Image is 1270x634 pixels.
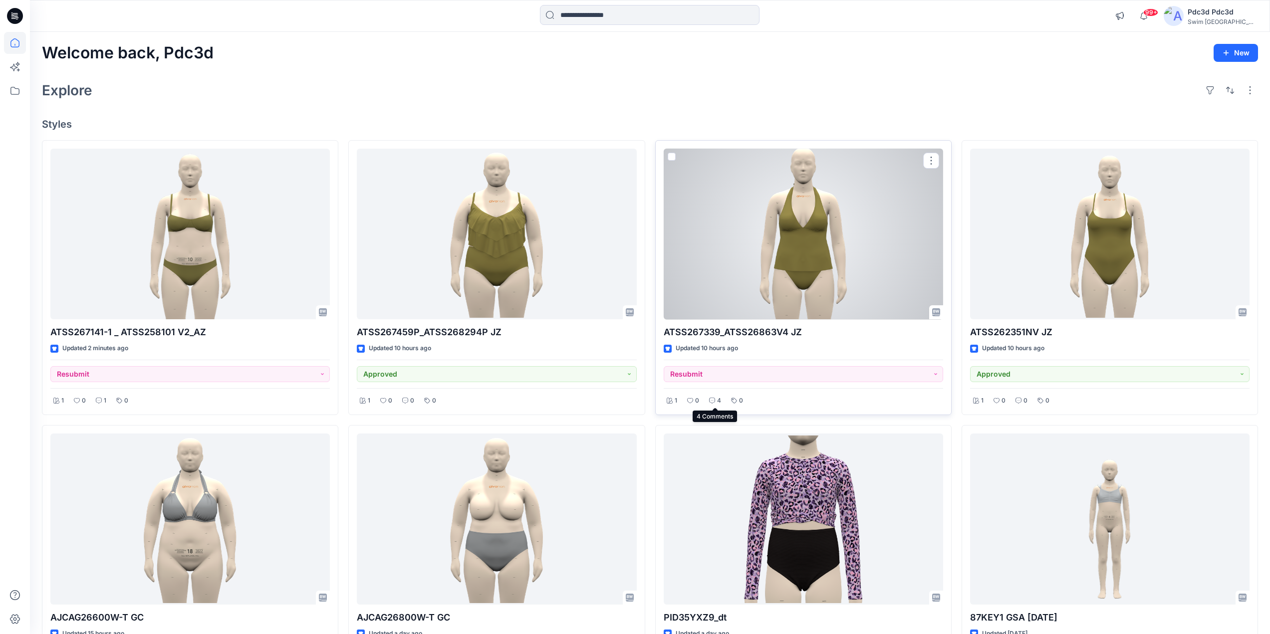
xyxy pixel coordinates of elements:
[717,396,721,406] p: 4
[664,611,943,625] p: PID35YXZ9_dt
[1143,8,1158,16] span: 99+
[982,343,1044,354] p: Updated 10 hours ago
[42,82,92,98] h2: Explore
[124,396,128,406] p: 0
[62,343,128,354] p: Updated 2 minutes ago
[61,396,64,406] p: 1
[357,611,636,625] p: AJCAG26800W-T GC
[676,343,738,354] p: Updated 10 hours ago
[357,433,636,605] a: AJCAG26800W-T GC
[1023,396,1027,406] p: 0
[1045,396,1049,406] p: 0
[1002,396,1006,406] p: 0
[970,149,1250,320] a: ATSS262351NV JZ
[1188,6,1258,18] div: Pdc3d Pdc3d
[50,611,330,625] p: AJCAG26600W-T GC
[50,433,330,605] a: AJCAG26600W-T GC
[970,325,1250,339] p: ATSS262351NV JZ
[357,325,636,339] p: ATSS267459P_ATSS268294P JZ
[664,149,943,320] a: ATSS267339_ATSS26863V4 JZ
[42,44,214,62] h2: Welcome back, Pdc3d
[357,149,636,320] a: ATSS267459P_ATSS268294P JZ
[42,118,1258,130] h4: Styles
[664,433,943,605] a: PID35YXZ9_dt
[739,396,743,406] p: 0
[695,396,699,406] p: 0
[369,343,431,354] p: Updated 10 hours ago
[981,396,984,406] p: 1
[104,396,106,406] p: 1
[970,611,1250,625] p: 87KEY1 GSA [DATE]
[388,396,392,406] p: 0
[50,149,330,320] a: ATSS267141-1 _ ATSS258101 V2_AZ
[664,325,943,339] p: ATSS267339_ATSS26863V4 JZ
[1164,6,1184,26] img: avatar
[368,396,370,406] p: 1
[82,396,86,406] p: 0
[1214,44,1258,62] button: New
[50,325,330,339] p: ATSS267141-1 _ ATSS258101 V2_AZ
[675,396,677,406] p: 1
[432,396,436,406] p: 0
[1188,18,1258,25] div: Swim [GEOGRAPHIC_DATA]
[410,396,414,406] p: 0
[970,433,1250,605] a: 87KEY1 GSA 2025.8.7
